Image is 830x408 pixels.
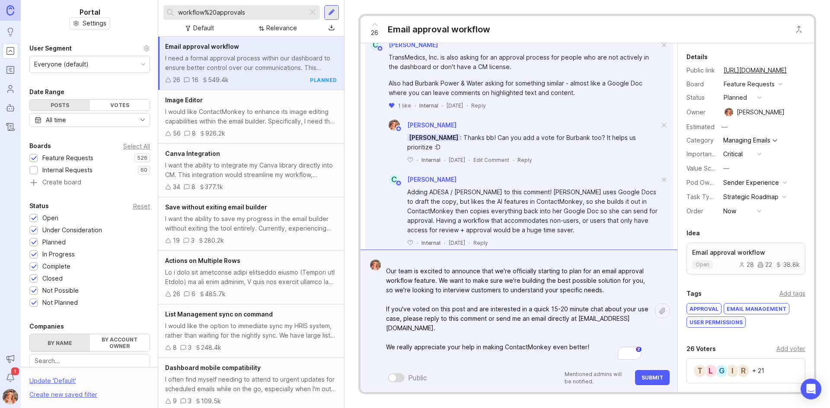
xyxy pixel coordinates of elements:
div: Adding ADESA / [PERSON_NAME] to this comment! [PERSON_NAME] uses Google Docs to draft the copy, b... [407,187,659,235]
div: Managing Emails [723,137,770,143]
button: Notifications [3,370,18,386]
div: 3 [191,236,195,245]
div: 26 [173,75,180,85]
p: Mentioned admins will be notified. [565,370,630,385]
div: · [417,239,418,247]
div: + 21 [752,368,764,374]
span: [PERSON_NAME] [407,134,460,141]
div: [PERSON_NAME] [737,108,785,117]
div: Default [193,23,214,33]
span: [PERSON_NAME] [407,121,456,129]
a: Actions on Multiple RowsLo i dolo sit ametconse adipi elitseddo eiusmo (Tempori utl Etdolo) ma al... [158,251,344,304]
div: Public link [686,66,717,75]
div: Strategic Roadmap [723,192,779,202]
span: Email approval workflow [165,43,239,50]
img: member badge [395,126,402,132]
div: 8 [192,129,196,138]
input: Search... [35,356,145,366]
div: User Segment [29,43,72,54]
div: G [715,364,728,378]
div: 26 [173,289,180,299]
a: Roadmaps [3,62,18,78]
div: 9 [173,396,177,406]
div: Public [408,373,427,383]
div: · [513,156,514,164]
img: Bronwen W [722,108,735,117]
div: 56 [173,129,181,138]
div: · [469,156,470,164]
div: Select All [123,144,150,149]
div: C [389,174,400,185]
div: 248.4k [201,343,221,352]
span: [PERSON_NAME] [389,41,438,48]
div: · [444,239,445,247]
textarea: To enrich screen reader interactions, please activate Accessibility in Grammarly extension settings [381,215,655,365]
a: Image EditorI would like ContactMonkey to enhance its image editing capabilities within the email... [158,90,344,144]
label: Order [686,207,703,215]
div: Closed [42,274,63,283]
div: Board [686,79,717,89]
div: Internal [421,239,441,247]
div: 22 [757,262,772,268]
a: List Management sync on commandI would like the option to immediate sync my HRIS system, rather t... [158,304,344,358]
div: Status [29,201,49,211]
span: 26 [371,28,378,38]
div: · [417,156,418,164]
div: 3 [188,343,192,352]
img: Canny Home [6,5,14,15]
div: Complete [42,262,70,271]
div: I want the ability to save my progress in the email builder without exiting the tool entirely. Cu... [165,214,337,233]
time: [DATE] [447,102,463,109]
div: Internal [419,102,438,109]
label: Task Type [686,193,717,200]
div: Also had Burbank Power & Water asking for something similar - almost like a Google Doc where you ... [389,79,659,98]
div: I [725,364,739,378]
div: Planned [42,237,66,247]
div: Date Range [29,87,64,97]
button: Announcements [3,351,18,367]
p: 526 [137,155,147,161]
a: Users [3,81,18,97]
span: Save without exiting email builder [165,203,267,211]
div: 38.8k [776,262,800,268]
div: Votes [90,100,150,111]
div: 549.4k [208,75,229,85]
button: Submit [635,370,670,385]
div: Open [42,213,58,223]
div: T [693,364,707,378]
span: [PERSON_NAME] [407,176,456,183]
a: Changelog [3,119,18,135]
label: Importance [686,150,719,158]
div: email management [724,304,789,314]
div: Critical [723,149,743,159]
div: Update ' Default ' [29,376,76,390]
div: 28 [739,262,754,268]
div: All time [46,115,66,125]
a: Email approval workflowopen282238.8k [686,243,805,275]
span: Submit [642,374,663,381]
div: Tags [686,288,702,299]
div: Reply [473,239,488,247]
div: Owner [686,108,717,117]
div: L [704,364,718,378]
div: Internal [421,156,441,164]
button: 1 like [389,102,411,109]
div: 8 [192,182,195,192]
div: Feature Requests [42,153,93,163]
div: I would like the option to immediate sync my HRIS system, rather than waiting for the nightly syn... [165,321,337,340]
div: planned [724,93,747,102]
div: C [370,39,381,51]
div: Reply [471,102,486,109]
div: 19 [173,236,180,245]
a: Bronwen W[PERSON_NAME] [383,120,456,131]
a: Portal [3,43,18,59]
a: [URL][DOMAIN_NAME] [721,65,789,76]
div: Reply [517,156,532,164]
p: 60 [140,167,147,174]
input: Search... [178,8,304,17]
div: Estimated [686,124,715,130]
div: Posts [30,100,90,111]
div: — [719,121,730,133]
div: 6 [192,289,195,299]
div: Category [686,136,717,145]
